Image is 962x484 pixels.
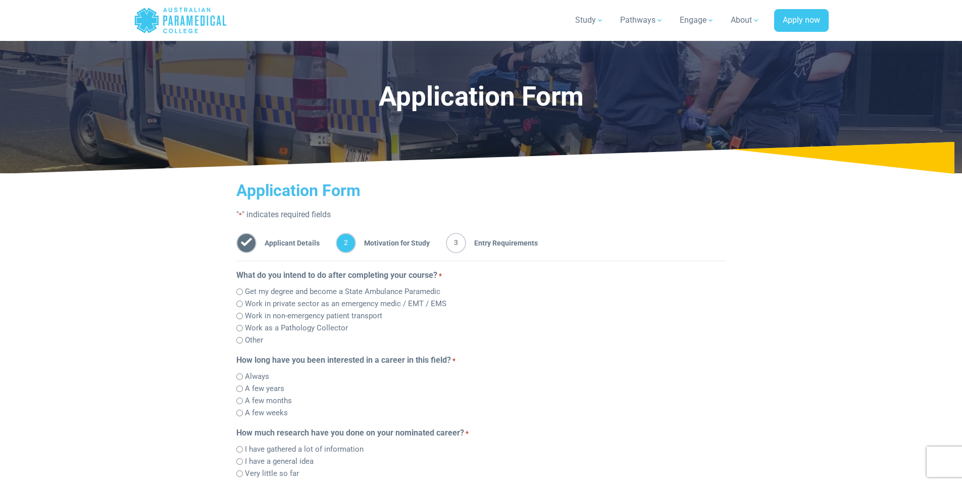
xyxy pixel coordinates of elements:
[221,81,742,113] h1: Application Form
[245,334,263,346] label: Other
[245,395,292,407] label: A few months
[236,209,726,221] p: " " indicates required fields
[336,233,356,253] span: 2
[446,233,466,253] span: 3
[236,269,726,281] legend: What do you intend to do after completing your course?
[236,354,726,366] legend: How long have you been interested in a career in this field?
[774,9,829,32] a: Apply now
[245,310,382,322] label: Work in non-emergency patient transport
[674,6,721,34] a: Engage
[245,383,284,395] label: A few years
[245,371,269,382] label: Always
[356,233,430,253] span: Motivation for Study
[614,6,670,34] a: Pathways
[245,468,299,479] label: Very little so far
[257,233,320,253] span: Applicant Details
[569,6,610,34] a: Study
[236,181,726,200] h2: Application Form
[245,444,364,455] label: I have gathered a lot of information
[245,298,446,310] label: Work in private sector as an emergency medic / EMT / EMS
[134,4,227,37] a: Australian Paramedical College
[236,427,726,439] legend: How much research have you done on your nominated career?
[245,286,440,298] label: Get my degree and become a State Ambulance Paramedic
[466,233,538,253] span: Entry Requirements
[725,6,766,34] a: About
[245,456,314,467] label: I have a general idea
[245,322,348,334] label: Work as a Pathology Collector
[236,233,257,253] span: 1
[245,407,288,419] label: A few weeks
